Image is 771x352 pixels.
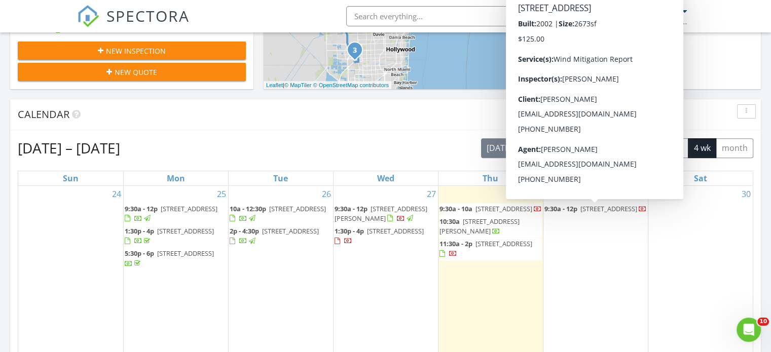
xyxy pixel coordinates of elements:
[125,226,214,245] a: 1:30p - 4p [STREET_ADDRESS]
[106,46,166,56] span: New Inspection
[439,217,520,236] a: 10:30a [STREET_ADDRESS][PERSON_NAME]
[230,226,319,245] a: 2p - 4:30p [STREET_ADDRESS]
[716,138,753,158] button: month
[335,204,427,223] span: [STREET_ADDRESS][PERSON_NAME]
[624,138,655,158] button: week
[335,226,364,236] span: 1:30p - 4p
[157,249,214,258] span: [STREET_ADDRESS]
[439,239,472,248] span: 11:30a - 2p
[375,171,396,185] a: Wednesday
[284,82,312,88] a: © MapTiler
[262,226,319,236] span: [STREET_ADDRESS]
[61,171,81,185] a: Sunday
[439,203,542,215] a: 9:30a - 10a [STREET_ADDRESS]
[125,226,154,236] span: 1:30p - 4p
[635,186,648,202] a: Go to August 29, 2025
[439,204,472,213] span: 9:30a - 10a
[481,171,500,185] a: Thursday
[547,138,571,159] button: Next
[125,249,214,267] a: 5:30p - 6p [STREET_ADDRESS]
[335,226,424,245] a: 1:30p - 4p [STREET_ADDRESS]
[692,171,709,185] a: Saturday
[230,226,259,236] span: 2p - 4:30p
[320,186,333,202] a: Go to August 26, 2025
[125,204,158,213] span: 9:30a - 12p
[269,204,326,213] span: [STREET_ADDRESS]
[125,203,227,225] a: 9:30a - 12p [STREET_ADDRESS]
[264,81,391,90] div: |
[654,138,689,158] button: cal wk
[346,6,549,26] input: Search everything...
[335,204,427,223] a: 9:30a - 12p [STREET_ADDRESS][PERSON_NAME]
[757,318,769,326] span: 10
[475,239,532,248] span: [STREET_ADDRESS]
[165,171,187,185] a: Monday
[577,138,600,158] button: list
[355,50,361,56] div: 4331 SW 131st Ln, Miramar, FL 33027
[18,138,120,158] h2: [DATE] – [DATE]
[106,5,190,26] span: SPECTORA
[230,225,332,247] a: 2p - 4:30p [STREET_ADDRESS]
[688,138,716,158] button: 4 wk
[157,226,214,236] span: [STREET_ADDRESS]
[439,238,542,260] a: 11:30a - 2p [STREET_ADDRESS]
[125,249,154,258] span: 5:30p - 6p
[481,138,518,158] button: [DATE]
[425,186,438,202] a: Go to August 27, 2025
[475,204,532,213] span: [STREET_ADDRESS]
[740,186,753,202] a: Go to August 30, 2025
[335,204,368,213] span: 9:30a - 12p
[439,217,460,226] span: 10:30a
[125,204,217,223] a: 9:30a - 12p [STREET_ADDRESS]
[271,171,290,185] a: Tuesday
[125,248,227,269] a: 5:30p - 6p [STREET_ADDRESS]
[77,5,99,27] img: The Best Home Inspection Software - Spectora
[266,82,283,88] a: Leaflet
[18,107,69,121] span: Calendar
[580,204,637,213] span: [STREET_ADDRESS]
[367,226,424,236] span: [STREET_ADDRESS]
[544,204,577,213] span: 9:30a - 12p
[614,6,680,16] div: [PERSON_NAME]
[588,171,603,185] a: Friday
[530,186,543,202] a: Go to August 28, 2025
[335,225,437,247] a: 1:30p - 4p [STREET_ADDRESS]
[737,318,761,342] iframe: Intercom live chat
[313,82,389,88] a: © OpenStreetMap contributors
[77,14,190,35] a: SPECTORA
[18,63,246,81] button: New Quote
[439,239,532,258] a: 11:30a - 2p [STREET_ADDRESS]
[544,204,647,213] a: 9:30a - 12p [STREET_ADDRESS]
[439,216,542,238] a: 10:30a [STREET_ADDRESS][PERSON_NAME]
[110,186,123,202] a: Go to August 24, 2025
[439,217,520,236] span: [STREET_ADDRESS][PERSON_NAME]
[230,203,332,225] a: 10a - 12:30p [STREET_ADDRESS]
[544,203,647,215] a: 9:30a - 12p [STREET_ADDRESS]
[353,47,357,54] i: 3
[586,16,687,26] div: South Floridas Best Home Inspection
[125,225,227,247] a: 1:30p - 4p [STREET_ADDRESS]
[335,203,437,225] a: 9:30a - 12p [STREET_ADDRESS][PERSON_NAME]
[215,186,228,202] a: Go to August 25, 2025
[115,67,157,77] span: New Quote
[18,42,246,60] button: New Inspection
[230,204,326,223] a: 10a - 12:30p [STREET_ADDRESS]
[230,204,266,213] span: 10a - 12:30p
[439,204,542,213] a: 9:30a - 10a [STREET_ADDRESS]
[161,204,217,213] span: [STREET_ADDRESS]
[599,138,625,158] button: day
[524,138,548,159] button: Previous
